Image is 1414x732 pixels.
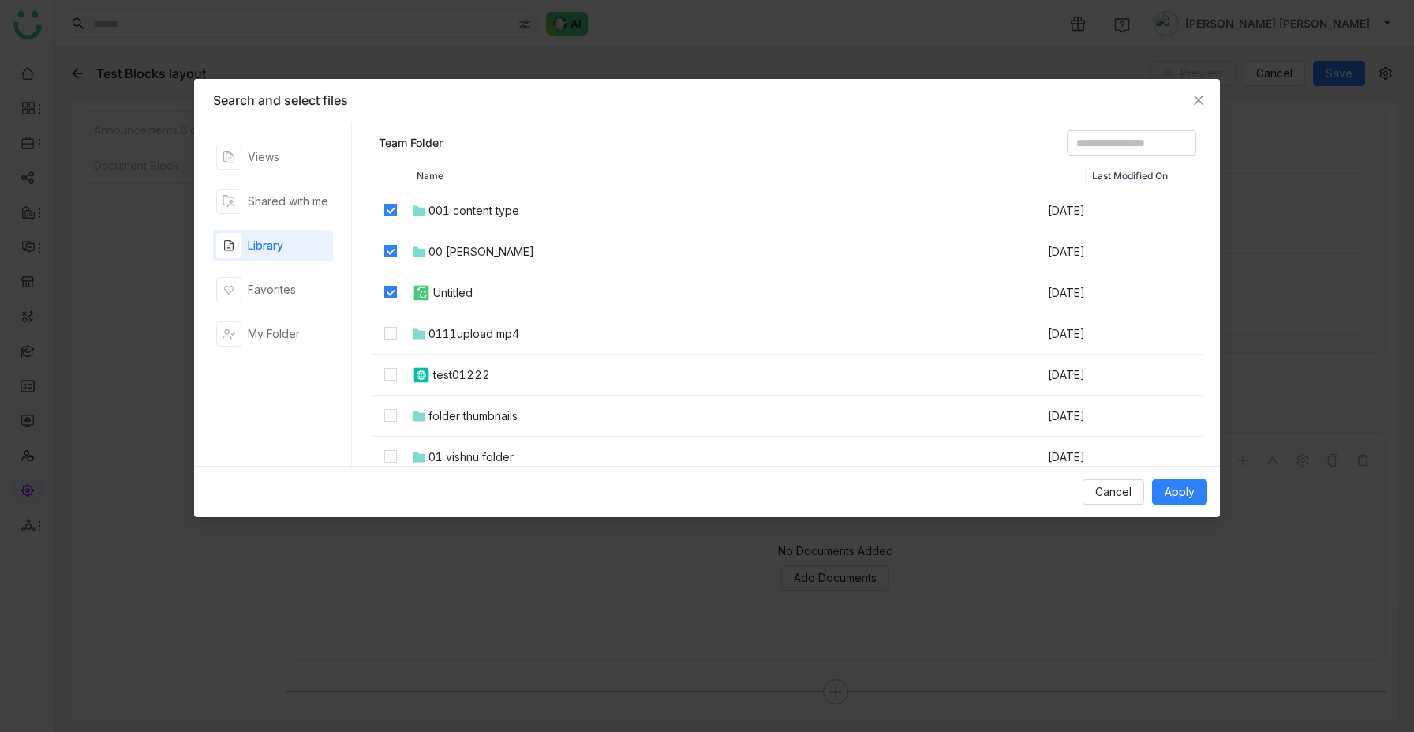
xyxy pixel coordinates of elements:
[1083,479,1144,505] button: Cancel
[248,148,279,166] div: Views
[1177,79,1220,122] button: Close
[1046,272,1165,313] td: [DATE]
[428,325,519,343] div: 0111upload mp4
[1046,355,1165,396] td: [DATE]
[1046,313,1165,355] td: [DATE]
[428,243,534,261] div: 00 [PERSON_NAME]
[1086,162,1204,190] th: Last Modified On
[1046,231,1165,272] td: [DATE]
[412,366,431,385] img: article.svg
[433,284,473,302] div: Untitled
[1095,483,1132,501] span: Cancel
[428,202,519,220] div: 001 content type
[248,237,283,254] div: Library
[248,193,328,210] div: Shared with me
[1046,396,1165,437] td: [DATE]
[412,283,431,302] img: paper.svg
[428,407,518,425] div: folder thumbnails
[213,92,1201,109] div: Search and select files
[248,325,300,343] div: My Folder
[433,366,490,384] div: test01222
[379,135,443,151] a: Team Folder
[410,162,1086,190] th: Name
[428,449,514,466] div: 01 vishnu folder
[1046,190,1165,231] td: [DATE]
[1165,483,1195,501] span: Apply
[1046,437,1165,478] td: [DATE]
[248,281,296,298] div: Favorites
[1152,479,1207,505] button: Apply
